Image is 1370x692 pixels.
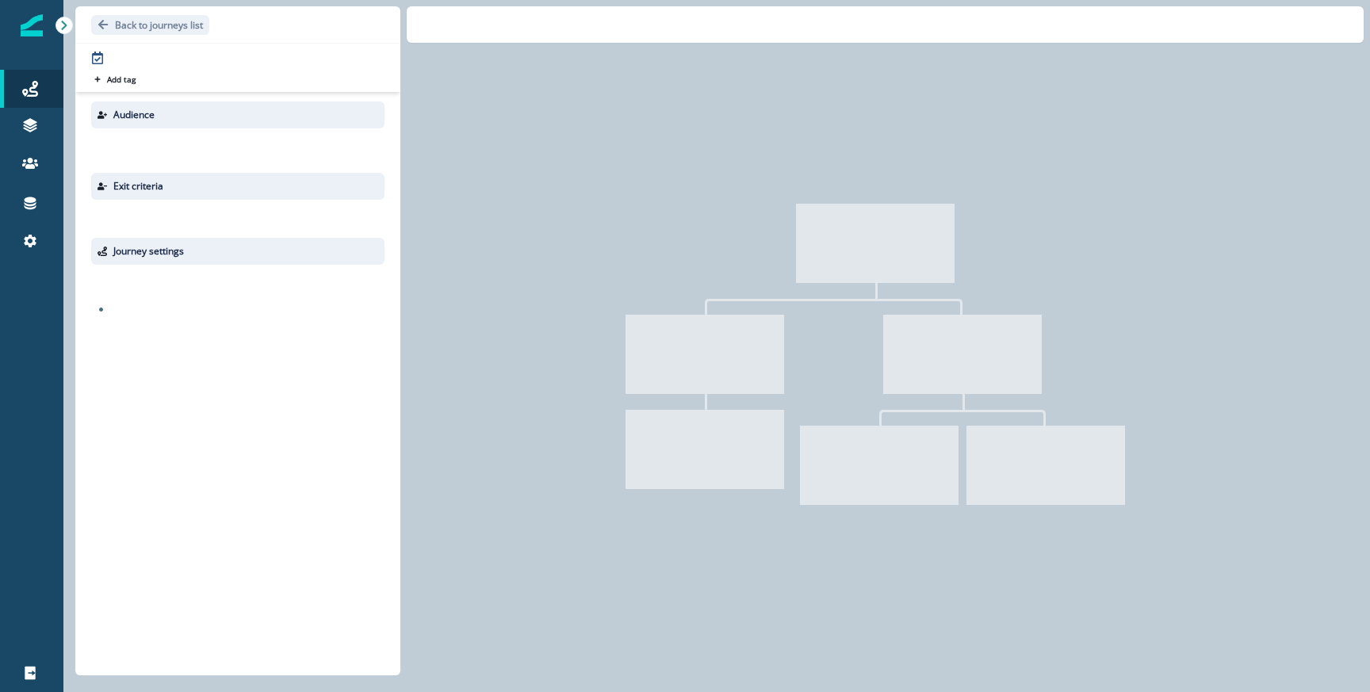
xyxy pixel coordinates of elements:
img: Inflection [21,14,43,36]
p: Audience [113,108,155,122]
p: Journey settings [113,244,184,258]
button: Add tag [91,73,139,86]
p: Back to journeys list [115,18,203,32]
p: Exit criteria [113,179,163,193]
button: Go back [91,15,209,35]
p: Add tag [107,75,136,84]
